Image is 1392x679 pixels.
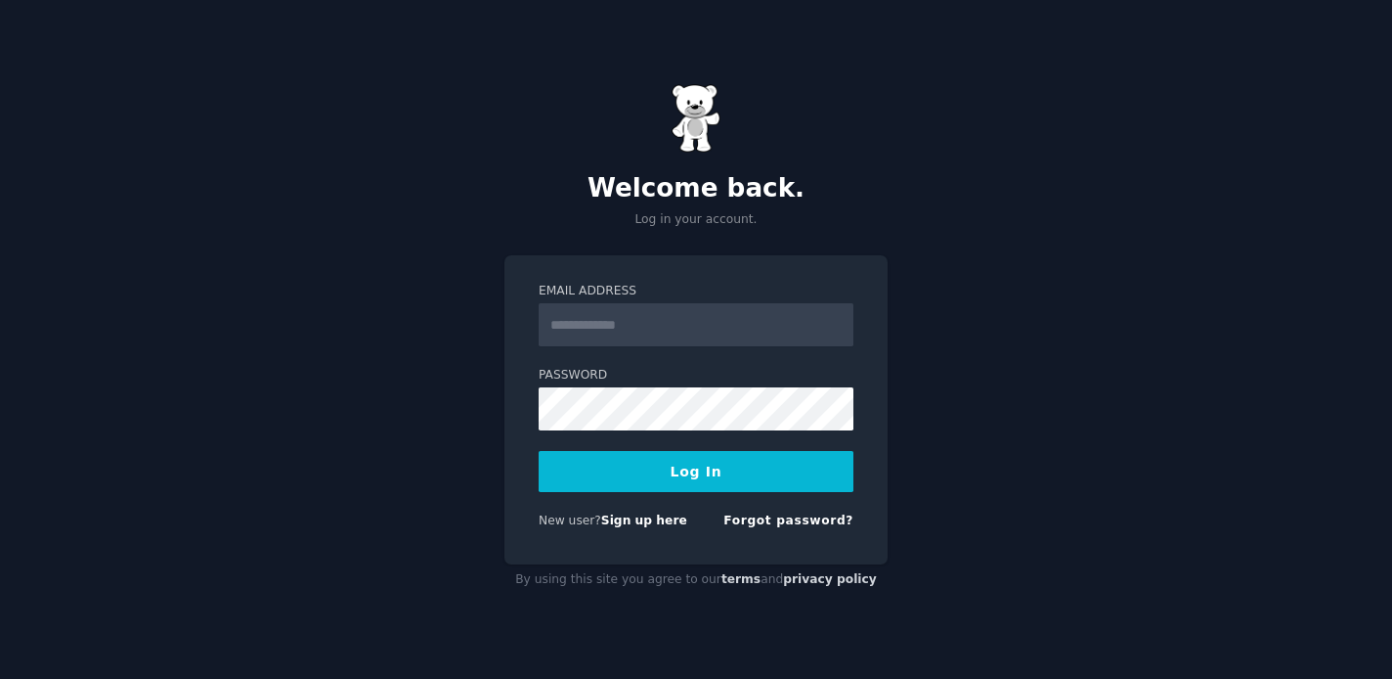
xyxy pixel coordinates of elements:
[539,367,853,385] label: Password
[672,84,720,153] img: Gummy Bear
[504,211,888,229] p: Log in your account.
[539,283,853,300] label: Email Address
[539,514,601,527] span: New user?
[721,572,761,586] a: terms
[723,514,853,527] a: Forgot password?
[504,565,888,596] div: By using this site you agree to our and
[783,572,877,586] a: privacy policy
[601,514,687,527] a: Sign up here
[539,451,853,492] button: Log In
[504,173,888,204] h2: Welcome back.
